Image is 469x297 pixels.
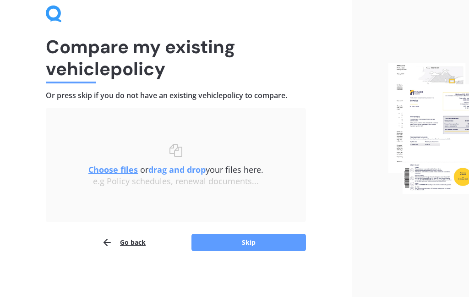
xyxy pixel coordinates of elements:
[46,91,306,100] h4: Or press skip if you do not have an existing vehicle policy to compare.
[88,164,138,175] u: Choose files
[388,63,469,193] img: files.webp
[102,233,146,252] button: Go back
[46,36,306,80] h1: Compare my existing vehicle policy
[88,164,263,175] span: or your files here.
[191,234,306,251] button: Skip
[148,164,206,175] b: drag and drop
[64,176,288,187] div: e.g Policy schedules, renewal documents...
